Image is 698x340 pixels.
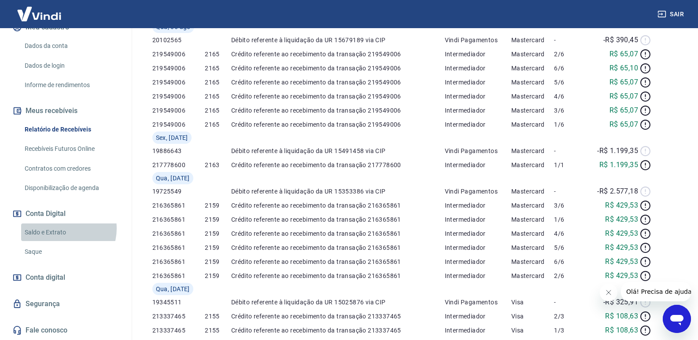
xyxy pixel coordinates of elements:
p: Mastercard [511,106,554,115]
a: Informe de rendimentos [21,76,121,94]
a: Relatório de Recebíveis [21,121,121,139]
p: Mastercard [511,271,554,280]
p: 216365861 [152,229,205,238]
p: 3/6 [554,106,587,115]
p: R$ 429,53 [605,228,638,239]
p: - [554,298,587,307]
p: 19886643 [152,146,205,155]
span: Qua, [DATE] [156,174,190,183]
span: Olá! Precisa de ajuda? [5,6,74,13]
p: 1/1 [554,161,587,169]
p: Intermediador [445,161,511,169]
p: 4/6 [554,229,587,238]
p: 1/6 [554,120,587,129]
p: Crédito referente ao recebimento da transação 219549006 [231,64,445,73]
p: - [554,146,587,155]
p: 19345511 [152,298,205,307]
p: 2165 [205,64,231,73]
p: R$ 65,07 [609,119,638,130]
p: Vindi Pagamentos [445,36,511,44]
a: Segurança [11,294,121,314]
p: 6/6 [554,257,587,266]
p: Crédito referente ao recebimento da transação 213337465 [231,326,445,335]
p: 2155 [205,326,231,335]
p: R$ 429,53 [605,242,638,253]
p: Intermediador [445,64,511,73]
p: Crédito referente ao recebimento da transação 216365861 [231,215,445,224]
p: R$ 429,53 [605,271,638,281]
a: Recebíveis Futuros Online [21,140,121,158]
p: 219549006 [152,120,205,129]
p: Débito referente à liquidação da UR 15679189 via CIP [231,36,445,44]
p: Intermediador [445,201,511,210]
p: 1/6 [554,215,587,224]
p: 216365861 [152,215,205,224]
p: Intermediador [445,92,511,101]
p: R$ 108,63 [605,325,638,336]
a: Fale conosco [11,321,121,340]
p: R$ 429,53 [605,214,638,225]
p: 217778600 [152,161,205,169]
p: Intermediador [445,257,511,266]
p: 2159 [205,271,231,280]
p: -R$ 1.199,35 [597,146,638,156]
p: Crédito referente ao recebimento da transação 219549006 [231,120,445,129]
p: 2159 [205,257,231,266]
p: 2159 [205,229,231,238]
p: Crédito referente ao recebimento da transação 216365861 [231,257,445,266]
a: Dados de login [21,57,121,75]
p: 6/6 [554,64,587,73]
img: Vindi [11,0,68,27]
p: Crédito referente ao recebimento da transação 219549006 [231,106,445,115]
p: Visa [511,298,554,307]
button: Sair [656,6,687,22]
p: Crédito referente ao recebimento da transação 219549006 [231,78,445,87]
p: Visa [511,326,554,335]
p: 2159 [205,215,231,224]
p: Intermediador [445,312,511,321]
p: 3/6 [554,201,587,210]
p: Mastercard [511,120,554,129]
p: 19725549 [152,187,205,196]
p: Intermediador [445,243,511,252]
p: 219549006 [152,92,205,101]
p: Mastercard [511,92,554,101]
p: R$ 65,10 [609,63,638,73]
p: -R$ 2.577,18 [597,186,638,197]
p: 2165 [205,50,231,58]
p: 216365861 [152,257,205,266]
p: Mastercard [511,229,554,238]
p: Crédito referente ao recebimento da transação 219549006 [231,50,445,58]
span: Conta digital [26,271,65,284]
p: R$ 108,63 [605,311,638,322]
p: -R$ 390,45 [603,35,638,45]
p: Vindi Pagamentos [445,146,511,155]
p: Intermediador [445,120,511,129]
p: Débito referente à liquidação da UR 15353386 via CIP [231,187,445,196]
p: 5/6 [554,78,587,87]
p: Crédito referente ao recebimento da transação 219549006 [231,92,445,101]
p: 219549006 [152,78,205,87]
p: Intermediador [445,326,511,335]
p: Intermediador [445,106,511,115]
p: Intermediador [445,50,511,58]
p: Mastercard [511,187,554,196]
p: Mastercard [511,161,554,169]
p: 20102565 [152,36,205,44]
p: Mastercard [511,78,554,87]
button: Meus recebíveis [11,101,121,121]
p: 219549006 [152,64,205,73]
p: Crédito referente ao recebimento da transação 216365861 [231,271,445,280]
p: R$ 65,07 [609,49,638,59]
a: Saque [21,243,121,261]
iframe: Botão para abrir a janela de mensagens [663,305,691,333]
p: Crédito referente ao recebimento da transação 216365861 [231,243,445,252]
p: 2/3 [554,312,587,321]
p: R$ 1.199,35 [599,160,638,170]
p: Intermediador [445,229,511,238]
p: 5/6 [554,243,587,252]
p: Mastercard [511,146,554,155]
p: 213337465 [152,326,205,335]
span: Qua, [DATE] [156,285,190,293]
p: 216365861 [152,201,205,210]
